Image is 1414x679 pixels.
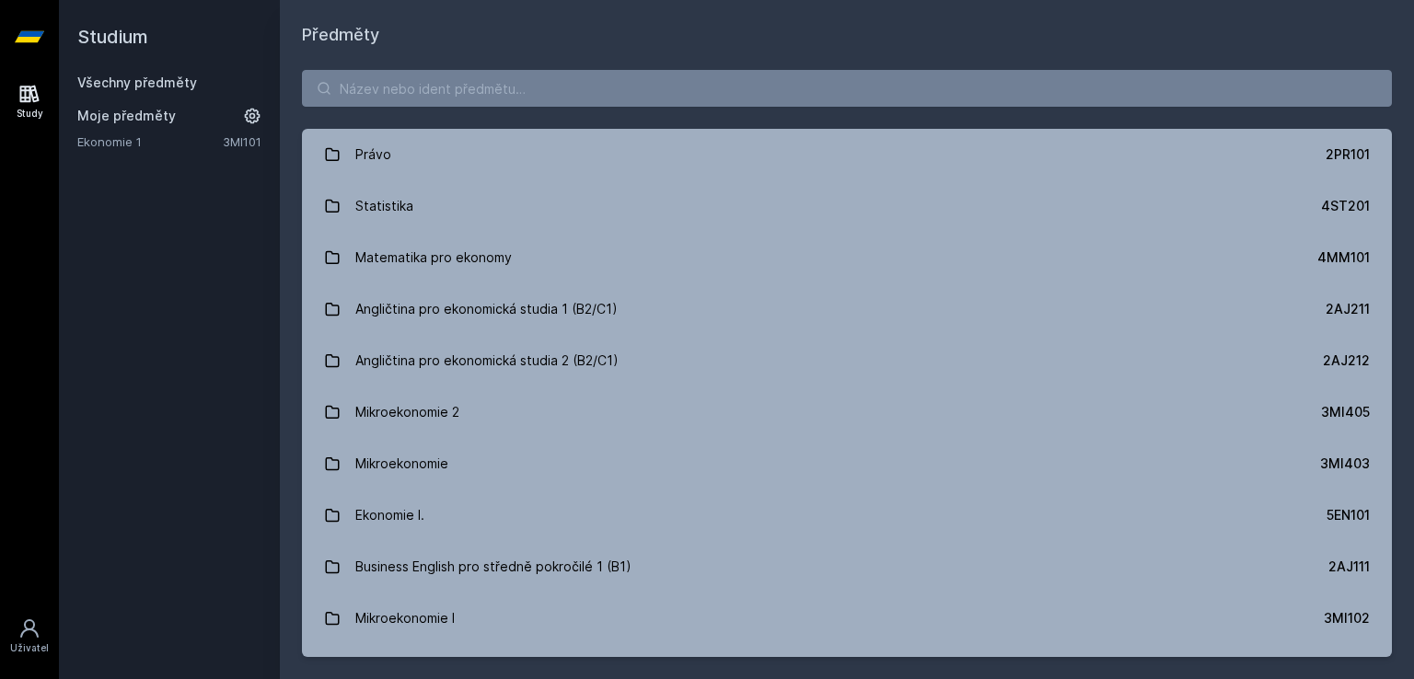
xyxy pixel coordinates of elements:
[1321,403,1370,421] div: 3MI405
[302,593,1392,644] a: Mikroekonomie I 3MI102
[302,386,1392,438] a: Mikroekonomie 2 3MI405
[302,22,1392,48] h1: Předměty
[1328,558,1370,576] div: 2AJ111
[355,239,512,276] div: Matematika pro ekonomy
[1326,300,1370,318] div: 2AJ211
[355,136,391,173] div: Právo
[1327,506,1370,524] div: 5EN101
[302,438,1392,489] a: Mikroekonomie 3MI403
[1321,197,1370,215] div: 4ST201
[302,232,1392,283] a: Matematika pro ekonomy 4MM101
[302,283,1392,335] a: Angličtina pro ekonomická studia 1 (B2/C1) 2AJ211
[77,107,176,125] span: Moje předměty
[302,335,1392,386] a: Angličtina pro ekonomická studia 2 (B2/C1) 2AJ212
[302,129,1392,180] a: Právo 2PR101
[355,497,424,534] div: Ekonomie I.
[10,641,49,655] div: Uživatel
[302,489,1392,541] a: Ekonomie I. 5EN101
[17,107,43,121] div: Study
[1324,609,1370,627] div: 3MI102
[223,134,261,149] a: 3MI101
[355,291,618,328] div: Angličtina pro ekonomická studia 1 (B2/C1)
[1320,455,1370,473] div: 3MI403
[355,600,455,637] div: Mikroekonomie I
[302,70,1392,107] input: Název nebo ident předmětu…
[355,394,459,431] div: Mikroekonomie 2
[1323,351,1370,370] div: 2AJ212
[355,445,448,482] div: Mikroekonomie
[355,188,413,224] div: Statistika
[4,74,55,130] a: Study
[77,75,197,90] a: Všechny předměty
[302,180,1392,232] a: Statistika 4ST201
[355,548,632,585] div: Business English pro středně pokročilé 1 (B1)
[4,608,55,664] a: Uživatel
[355,342,619,379] div: Angličtina pro ekonomická studia 2 (B2/C1)
[302,541,1392,593] a: Business English pro středně pokročilé 1 (B1) 2AJ111
[77,132,223,151] a: Ekonomie 1
[1326,145,1370,164] div: 2PR101
[1317,248,1370,267] div: 4MM101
